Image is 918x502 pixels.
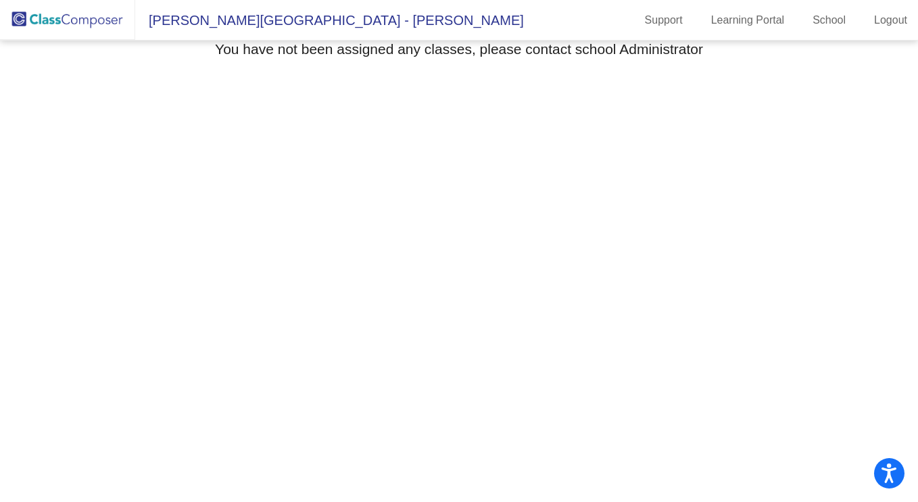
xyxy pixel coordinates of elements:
a: Support [634,9,694,31]
h3: You have not been assigned any classes, please contact school Administrator [215,41,703,57]
a: School [802,9,856,31]
a: Learning Portal [700,9,796,31]
a: Logout [863,9,918,31]
span: [PERSON_NAME][GEOGRAPHIC_DATA] - [PERSON_NAME] [135,9,524,31]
